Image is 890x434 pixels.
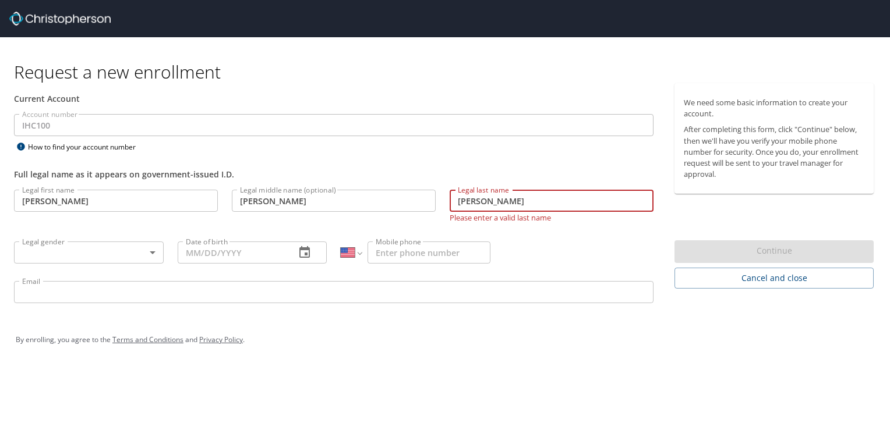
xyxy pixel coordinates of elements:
p: Please enter a valid last name [450,212,654,223]
p: We need some basic information to create your account. [684,97,864,119]
p: After completing this form, click "Continue" below, then we'll have you verify your mobile phone ... [684,124,864,180]
div: How to find your account number [14,140,160,154]
span: Cancel and close [684,271,864,286]
a: Terms and Conditions [112,335,183,344]
button: Cancel and close [674,268,874,289]
input: Enter phone number [368,241,490,264]
input: MM/DD/YYYY [178,241,287,264]
img: cbt logo [9,12,111,26]
div: By enrolling, you agree to the and . [16,325,874,354]
a: Privacy Policy [199,335,243,344]
div: Full legal name as it appears on government-issued I.D. [14,168,654,180]
div: Current Account [14,93,654,105]
h1: Request a new enrollment [14,61,883,83]
div: ​ [14,241,164,264]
